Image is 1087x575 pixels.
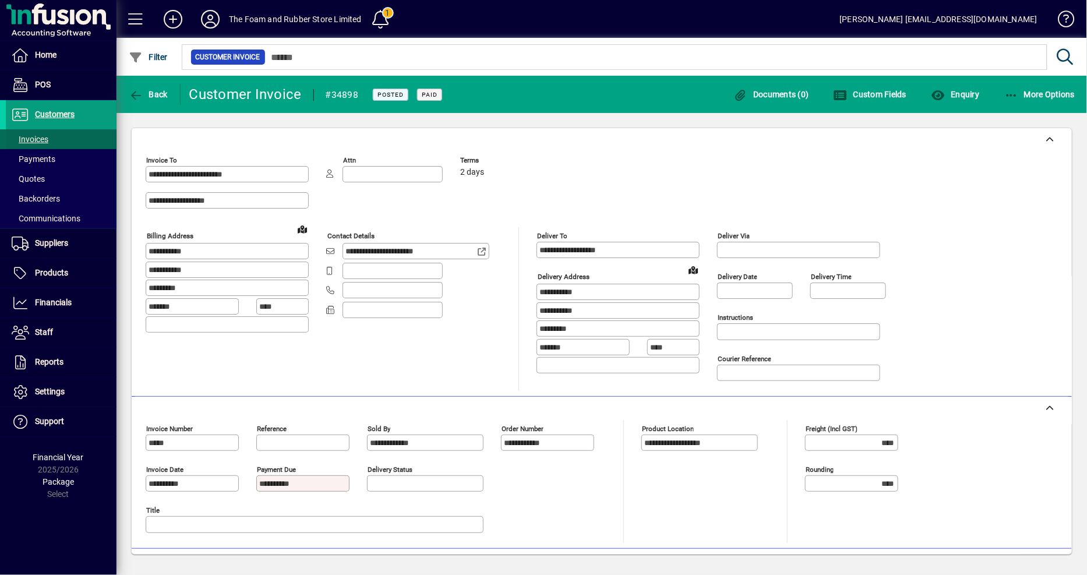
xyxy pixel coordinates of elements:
a: Support [6,407,117,436]
a: POS [6,70,117,100]
span: Filter [129,52,168,62]
a: Staff [6,318,117,347]
mat-label: Delivery time [811,273,852,281]
mat-label: Rounding [806,465,834,474]
span: Settings [35,387,65,396]
span: Terms [460,157,530,164]
a: Reports [6,348,117,377]
mat-label: Sold by [368,425,390,433]
a: Financials [6,288,117,318]
a: Payments [6,149,117,169]
span: Home [35,50,57,59]
button: Documents (0) [730,84,812,105]
a: Home [6,41,117,70]
mat-label: Title [146,506,160,514]
button: Filter [126,47,171,68]
a: View on map [684,260,703,279]
button: More Options [1001,84,1078,105]
span: Enquiry [931,90,979,99]
button: Profile [192,9,229,30]
span: Communications [12,214,80,223]
button: Custom Fields [831,84,910,105]
a: Communications [6,209,117,228]
mat-label: Attn [343,156,356,164]
a: View on map [293,220,312,238]
mat-label: Invoice number [146,425,193,433]
button: Back [126,84,171,105]
a: Invoices [6,129,117,149]
mat-label: Courier Reference [718,355,771,363]
span: POS [35,80,51,89]
button: Add [154,9,192,30]
a: Backorders [6,189,117,209]
span: Payments [12,154,55,164]
span: Posted [377,91,404,98]
app-page-header-button: Back [117,84,181,105]
span: Financial Year [33,453,84,462]
span: Customer Invoice [196,51,260,63]
div: The Foam and Rubber Store Limited [229,10,362,29]
span: Backorders [12,194,60,203]
span: Customers [35,110,75,119]
span: Products [35,268,68,277]
mat-label: Delivery date [718,273,757,281]
div: #34898 [326,86,359,104]
mat-label: Deliver To [537,232,567,240]
mat-label: Freight (incl GST) [806,425,857,433]
span: 2 days [460,168,484,177]
a: Knowledge Base [1049,2,1072,40]
span: Staff [35,327,53,337]
mat-label: Deliver via [718,232,750,240]
a: Products [6,259,117,288]
span: Paid [422,91,437,98]
span: More Options [1004,90,1075,99]
a: Suppliers [6,229,117,258]
div: Customer Invoice [189,85,302,104]
span: Financials [35,298,72,307]
span: Support [35,417,64,426]
mat-label: Payment due [257,465,296,474]
mat-label: Delivery status [368,465,412,474]
mat-label: Product location [642,425,694,433]
mat-label: Reference [257,425,287,433]
span: Back [129,90,168,99]
div: [PERSON_NAME] [EMAIL_ADDRESS][DOMAIN_NAME] [840,10,1037,29]
mat-label: Instructions [718,313,753,322]
span: Documents (0) [733,90,809,99]
a: Settings [6,378,117,407]
span: Custom Fields [834,90,907,99]
span: Quotes [12,174,45,184]
mat-label: Order number [502,425,543,433]
mat-label: Invoice To [146,156,177,164]
button: Enquiry [928,84,982,105]
a: Quotes [6,169,117,189]
span: Reports [35,357,63,366]
mat-label: Invoice date [146,465,183,474]
span: Suppliers [35,238,68,248]
span: Invoices [12,135,48,144]
span: Package [43,477,74,486]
